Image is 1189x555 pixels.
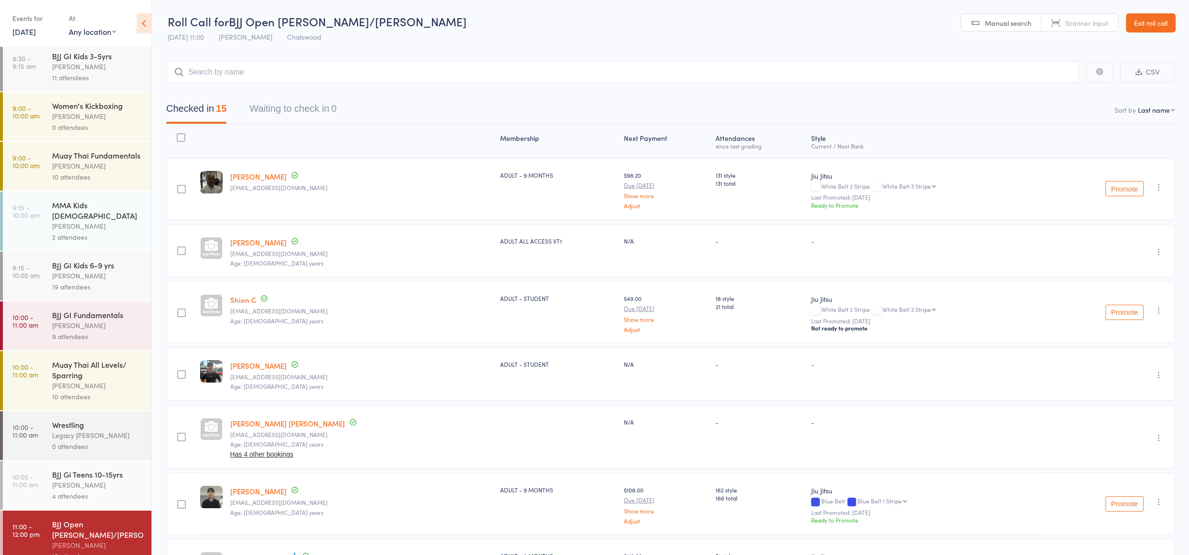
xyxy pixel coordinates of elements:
div: ADULT ALL ACCESS VT1 [500,237,616,245]
div: BJJ Open [PERSON_NAME]/[PERSON_NAME] [52,519,143,540]
div: 11 attendees [52,72,143,83]
div: 10 attendees [52,171,143,182]
div: ADULT - STUDENT [500,360,616,368]
div: ADULT - 9 MONTHS [500,171,616,179]
small: Due [DATE] [624,497,707,503]
time: 9:15 - 10:00 am [12,203,40,219]
a: 8:30 -9:15 amBJJ GI Kids 3-5yrs[PERSON_NAME]11 attendees [3,43,151,91]
span: Age: [DEMOGRAPHIC_DATA] years [230,508,323,516]
div: - [716,237,803,245]
input: Search by name [166,61,1079,83]
a: 9:15 -10:00 amMMA Kids [DEMOGRAPHIC_DATA][PERSON_NAME]2 attendees [3,192,151,251]
img: image1693888121.png [200,486,223,508]
div: White Belt 3 Stripe [882,306,931,312]
div: Legacy [PERSON_NAME] [52,430,143,441]
small: Due [DATE] [624,182,707,189]
a: Show more [624,316,707,322]
div: ADULT - STUDENT [500,294,616,302]
span: Age: [DEMOGRAPHIC_DATA] years [230,382,323,390]
span: 18 style [716,294,803,302]
div: 9 attendees [52,331,143,342]
div: - [811,237,1040,245]
time: 10:00 - 11:00 am [12,473,38,488]
time: 9:15 - 10:00 am [12,264,40,279]
span: Chatswood [287,32,321,42]
a: Shion C [230,295,256,305]
a: Exit roll call [1126,13,1176,32]
div: White Belt 3 Stripe [882,183,931,189]
div: $98.20 [624,171,707,209]
div: Wrestling [52,419,143,430]
span: Age: [DEMOGRAPHIC_DATA] years [230,259,323,267]
div: White Belt 2 Stripe [811,183,1040,191]
img: image1757575833.png [200,360,223,383]
span: 166 total [716,494,803,502]
span: 131 style [716,171,803,179]
a: Show more [624,508,707,514]
div: - [716,418,803,426]
button: Promote [1105,305,1144,320]
div: Women's Kickboxing [52,100,143,111]
div: Next Payment [620,128,711,154]
span: 131 total [716,179,803,187]
div: BJJ GI Fundamentals [52,310,143,320]
small: alexander@tribeaus.com.au [230,184,493,191]
time: 9:00 - 10:00 am [12,104,40,119]
button: Has 4 other bookings [230,450,293,458]
small: Spratt28@icloud.com [230,374,493,380]
button: Promote [1105,496,1144,512]
time: 10:00 - 11:00 am [12,313,38,329]
div: Jiu Jitsu [811,486,1040,495]
a: 10:00 -11:00 amMuay Thai All Levels/ Sparring[PERSON_NAME]10 attendees [3,351,151,410]
div: Last name [1138,105,1170,115]
span: Age: [DEMOGRAPHIC_DATA] years [230,317,323,325]
a: Adjust [624,203,707,209]
small: Due [DATE] [624,305,707,312]
div: $108.00 [624,486,707,523]
div: Style [807,128,1044,154]
div: - [716,360,803,368]
div: Blue Belt [811,498,1040,506]
button: Waiting to check in0 [249,98,336,124]
div: [PERSON_NAME] [52,160,143,171]
div: [PERSON_NAME] [52,540,143,551]
div: 0 attendees [52,441,143,452]
span: 21 total [716,302,803,310]
div: MMA Kids [DEMOGRAPHIC_DATA] [52,200,143,221]
a: [PERSON_NAME] [230,486,287,496]
a: 10:00 -11:00 amBJJ GI Fundamentals[PERSON_NAME]9 attendees [3,301,151,350]
div: Atten­dances [712,128,807,154]
time: 10:00 - 11:00 am [12,363,38,378]
a: 9:15 -10:00 amBJJ GI Kids 6-9 yrs[PERSON_NAME]19 attendees [3,252,151,300]
div: Muay Thai All Levels/ Sparring [52,359,143,380]
div: Jiu Jitsu [811,294,1040,304]
a: 10:00 -11:00 amWrestlingLegacy [PERSON_NAME]0 attendees [3,411,151,460]
div: 19 attendees [52,281,143,292]
span: Manual search [985,18,1031,28]
div: 15 [216,103,226,114]
a: [PERSON_NAME] [PERSON_NAME] [230,418,345,428]
div: 0 attendees [52,122,143,133]
button: CSV [1120,62,1175,83]
a: [PERSON_NAME] [230,237,287,247]
div: BJJ GI Kids 3-5yrs [52,51,143,61]
div: Any location [69,26,116,37]
div: [PERSON_NAME] [52,270,143,281]
span: Roll Call for [168,13,229,29]
small: Adamharperwriting@gmail.com [230,250,493,257]
div: $49.00 [624,294,707,332]
small: Jeremyjgoh@gmail.com [230,431,493,438]
div: - [811,360,1040,368]
small: jun.guan20@gmail.com [230,499,493,506]
div: Membership [496,128,620,154]
div: Ready to Promote [811,516,1040,524]
div: Jiu Jitsu [811,171,1040,181]
div: Blue Belt 1 Stripe [857,498,902,504]
div: Not ready to promote [811,324,1040,332]
div: [PERSON_NAME] [52,61,143,72]
div: [PERSON_NAME] [52,111,143,122]
div: White Belt 2 Stripe [811,306,1040,314]
div: N/A [624,418,707,426]
span: 162 style [716,486,803,494]
time: 11:00 - 12:00 pm [12,523,40,538]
